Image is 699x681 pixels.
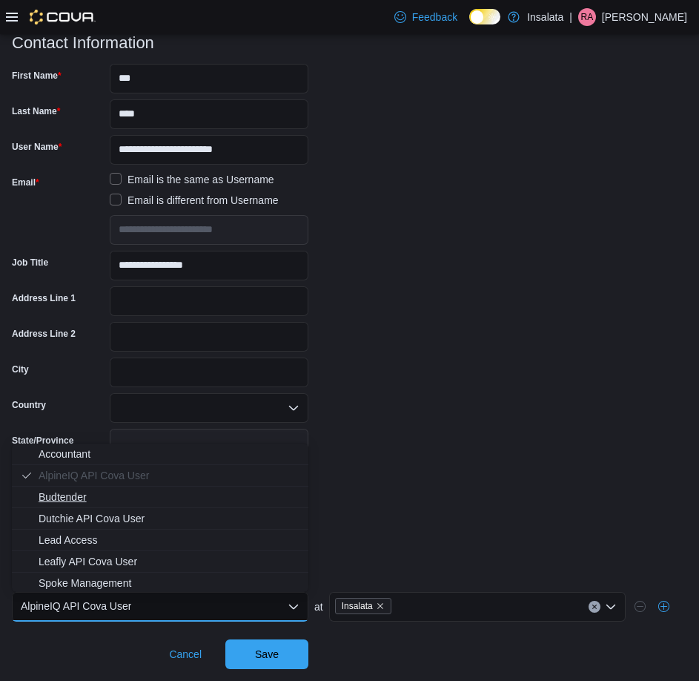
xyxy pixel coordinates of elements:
[469,9,500,24] input: Dark Mode
[12,399,46,411] label: Country
[376,602,385,611] button: Remove Insalata from selection in this group
[589,601,600,613] button: Clear input
[12,487,308,508] button: Budtender
[12,257,48,269] label: Job Title
[12,465,308,487] button: AlpineIQ API Cova User
[12,34,154,52] h3: Contact Information
[581,8,594,26] span: RA
[12,444,308,659] div: Choose from the following options
[605,601,617,613] button: Open list of options
[12,444,308,465] button: Accountant
[288,402,299,414] button: Open list of options
[12,292,76,304] label: Address Line 1
[12,177,39,188] label: Email
[388,2,463,32] a: Feedback
[412,10,457,24] span: Feedback
[12,508,308,530] button: Dutchie API Cova User
[39,490,299,504] span: Budtender
[169,647,202,662] span: Cancel
[39,447,299,461] span: Accountant
[578,8,596,26] div: Ryan Anthony
[225,639,308,669] button: Save
[39,468,299,483] span: AlpineIQ API Cova User
[12,141,62,153] label: User Name
[569,8,572,26] p: |
[527,8,563,26] p: Insalata
[12,105,60,117] label: Last Name
[21,597,131,615] span: AlpineIQ API Cova User
[163,639,208,669] button: Cancel
[110,191,279,209] label: Email is different from Username
[602,8,687,26] p: [PERSON_NAME]
[39,533,299,547] span: Lead Access
[255,647,279,662] span: Save
[39,511,299,526] span: Dutchie API Cova User
[39,576,299,590] span: Spoke Management
[30,10,96,24] img: Cova
[39,554,299,569] span: Leafly API Cova User
[12,435,73,447] label: State/Province
[12,592,687,622] div: at
[469,24,470,25] span: Dark Mode
[12,363,29,375] label: City
[12,70,62,82] label: First Name
[335,598,391,614] span: Insalata
[288,601,299,613] button: Close list of options
[12,551,308,573] button: Leafly API Cova User
[342,599,373,613] span: Insalata
[12,573,308,594] button: Spoke Management
[110,171,274,188] label: Email is the same as Username
[12,328,76,340] label: Address Line 2
[12,530,308,551] button: Lead Access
